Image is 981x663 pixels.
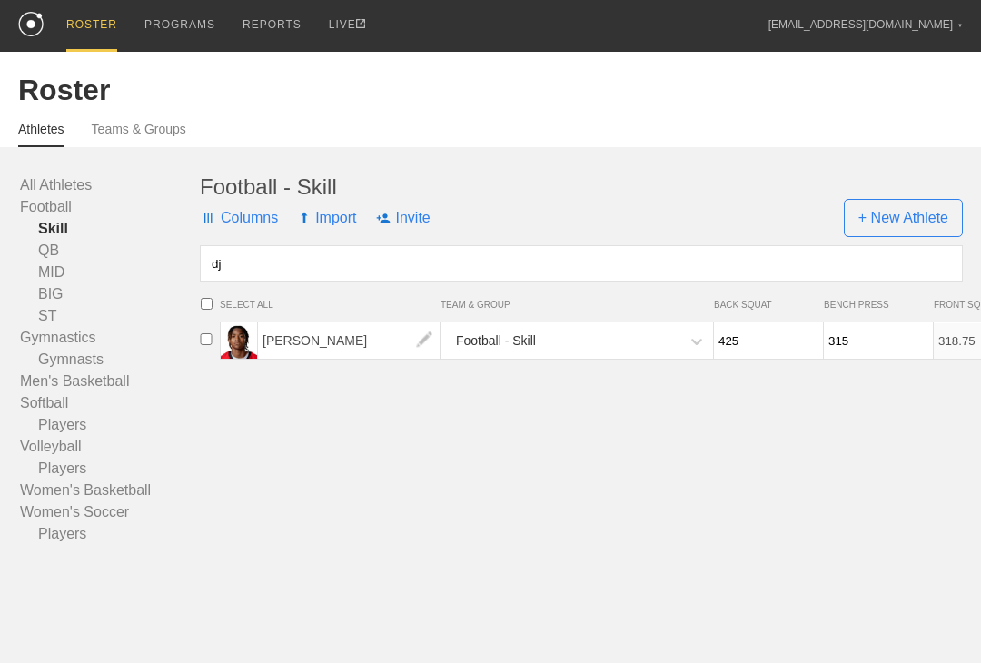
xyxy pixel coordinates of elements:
a: [PERSON_NAME] [258,332,441,348]
a: Players [20,458,200,480]
iframe: Chat Widget [890,576,981,663]
a: BIG [20,283,200,305]
a: Volleyball [20,436,200,458]
span: Import [298,191,356,245]
input: Search by name... [200,245,963,282]
a: Women's Basketball [20,480,200,501]
div: Roster [18,74,963,107]
a: Softball [20,392,200,414]
div: Football - Skill [456,324,536,358]
div: ▼ [957,20,963,31]
span: Invite [376,191,430,245]
a: Athletes [18,122,64,147]
a: Teams & Groups [92,122,186,145]
span: TEAM & GROUP [441,300,714,310]
span: SELECT ALL [220,300,441,310]
span: Columns [200,191,278,245]
div: Football - Skill [200,174,963,200]
a: Men's Basketball [20,371,200,392]
span: BENCH PRESS [824,300,925,310]
a: Women's Soccer [20,501,200,523]
a: Football [20,196,200,218]
a: Skill [20,218,200,240]
a: All Athletes [20,174,200,196]
a: Gymnastics [20,327,200,349]
a: Gymnasts [20,349,200,371]
span: BACK SQUAT [714,300,815,310]
a: Players [20,523,200,545]
img: edit.png [406,322,442,359]
a: QB [20,240,200,262]
a: Players [20,414,200,436]
a: ST [20,305,200,327]
a: MID [20,262,200,283]
img: logo [18,12,44,36]
span: + New Athlete [844,199,963,237]
span: [PERSON_NAME] [258,322,441,359]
